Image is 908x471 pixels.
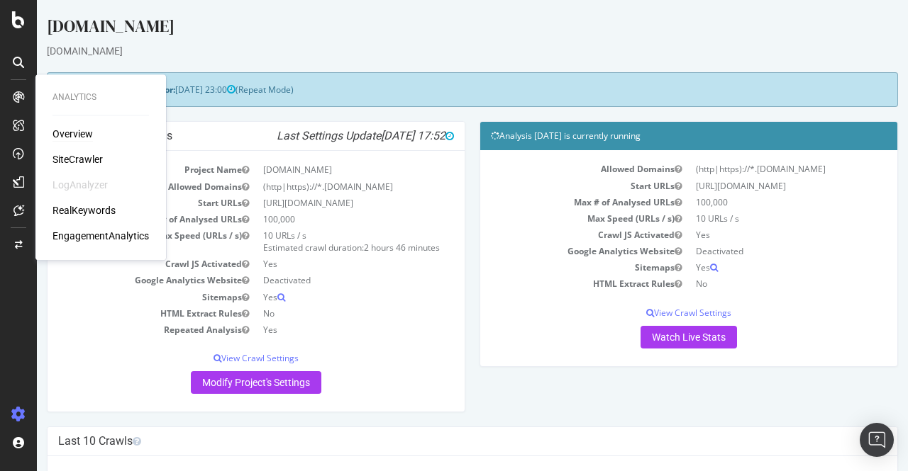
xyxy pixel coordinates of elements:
[219,305,417,322] td: No
[454,276,652,292] td: HTML Extract Rules
[219,322,417,338] td: Yes
[52,203,116,217] a: RealKeywords
[21,272,219,288] td: Google Analytics Website
[652,227,850,243] td: Yes
[52,229,149,243] a: EngagementAnalytics
[21,129,417,143] h4: Project Global Settings
[219,211,417,227] td: 100,000
[652,194,850,210] td: 100,000
[52,178,108,192] div: LogAnalyzer
[21,178,219,195] td: Allowed Domains
[454,210,652,227] td: Max Speed (URLs / s)
[21,322,219,338] td: Repeated Analysis
[52,91,149,103] div: Analytics
[219,256,417,272] td: Yes
[454,227,652,243] td: Crawl JS Activated
[21,84,138,96] strong: Next Launch Scheduled for:
[652,243,850,259] td: Deactivated
[454,259,652,276] td: Sitemaps
[327,242,403,254] span: 2 hours 46 minutes
[240,129,417,143] i: Last Settings Update
[52,127,93,141] a: Overview
[154,371,284,394] a: Modify Project's Settings
[10,14,861,44] div: [DOMAIN_NAME]
[21,305,219,322] td: HTML Extract Rules
[21,352,417,364] p: View Crawl Settings
[652,259,850,276] td: Yes
[454,307,850,319] p: View Crawl Settings
[21,256,219,272] td: Crawl JS Activated
[652,276,850,292] td: No
[21,434,850,448] h4: Last 10 Crawls
[219,289,417,305] td: Yes
[21,211,219,227] td: Max # of Analysed URLs
[454,161,652,177] td: Allowed Domains
[10,44,861,58] div: [DOMAIN_NAME]
[219,178,417,195] td: (http|https)://*.[DOMAIN_NAME]
[219,272,417,288] td: Deactivated
[21,161,219,178] td: Project Name
[219,227,417,256] td: 10 URLs / s Estimated crawl duration:
[10,72,861,107] div: (Repeat Mode)
[344,129,417,142] span: [DATE] 17:52
[21,289,219,305] td: Sitemaps
[652,161,850,177] td: (http|https)://*.[DOMAIN_NAME]
[454,178,652,194] td: Start URLs
[21,195,219,211] td: Start URLs
[454,243,652,259] td: Google Analytics Website
[21,227,219,256] td: Max Speed (URLs / s)
[454,194,652,210] td: Max # of Analysed URLs
[138,84,199,96] span: [DATE] 23:00
[52,152,103,166] a: SiteCrawler
[454,129,850,143] h4: Analysis [DATE] is currently running
[219,161,417,178] td: [DOMAIN_NAME]
[860,423,894,457] div: Open Intercom Messenger
[652,178,850,194] td: [URL][DOMAIN_NAME]
[219,195,417,211] td: [URL][DOMAIN_NAME]
[652,210,850,227] td: 10 URLs / s
[604,326,700,348] a: Watch Live Stats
